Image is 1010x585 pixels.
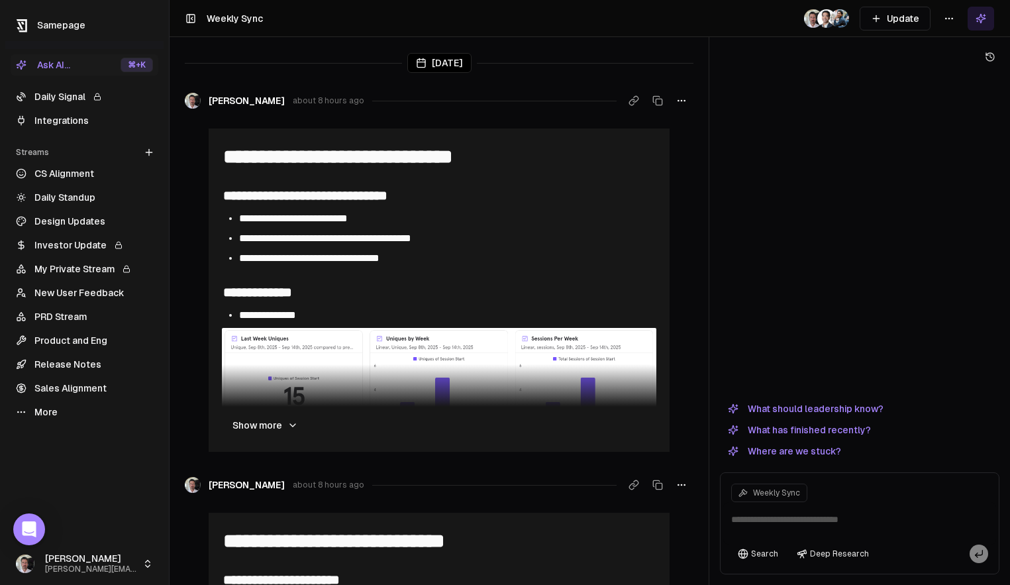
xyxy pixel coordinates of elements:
img: 1695405595226.jpeg [831,9,849,28]
a: CS Alignment [11,163,158,184]
span: [PERSON_NAME] [209,94,285,107]
img: 2025-09-16_09-04-24.png [222,328,656,452]
a: Sales Alignment [11,378,158,399]
span: [PERSON_NAME] [45,553,137,565]
button: What should leadership know? [720,401,891,417]
img: _image [817,9,836,28]
span: [PERSON_NAME][EMAIL_ADDRESS] [45,564,137,574]
div: Streams [11,142,158,163]
div: [DATE] [407,53,472,73]
div: Open Intercom Messenger [13,513,45,545]
span: Samepage [37,20,85,30]
span: about 8 hours ago [293,480,364,490]
img: _image [804,9,823,28]
img: _image [185,477,201,493]
div: Ask AI... [16,58,70,72]
a: Design Updates [11,211,158,232]
a: More [11,401,158,423]
a: Daily Standup [11,187,158,208]
div: ⌘ +K [121,58,153,72]
span: about 8 hours ago [293,95,364,106]
a: Release Notes [11,354,158,375]
span: [PERSON_NAME] [209,478,285,492]
button: Show more [222,412,309,439]
button: Search [731,545,785,563]
button: Where are we stuck? [720,443,849,459]
a: Integrations [11,110,158,131]
img: _image [16,555,34,573]
a: My Private Stream [11,258,158,280]
span: Weekly Sync [207,13,263,24]
span: Weekly Sync [753,488,800,498]
a: Product and Eng [11,330,158,351]
button: Update [860,7,931,30]
a: Investor Update [11,235,158,256]
button: Deep Research [790,545,876,563]
button: What has finished recently? [720,422,879,438]
button: [PERSON_NAME][PERSON_NAME][EMAIL_ADDRESS] [11,548,158,580]
button: Ask AI...⌘+K [11,54,158,76]
a: Daily Signal [11,86,158,107]
a: New User Feedback [11,282,158,303]
a: PRD Stream [11,306,158,327]
img: _image [185,93,201,109]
